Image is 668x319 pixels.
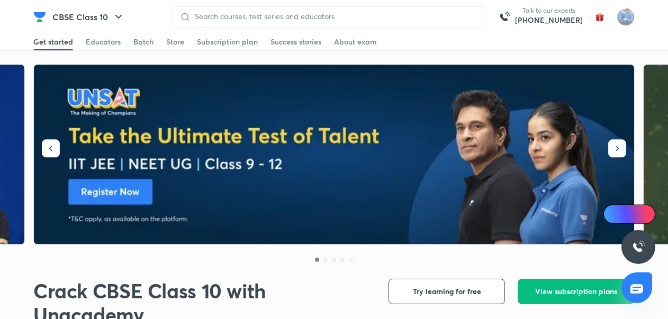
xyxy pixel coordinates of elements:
div: About exam [334,37,377,47]
a: Ai Doubts [603,205,655,224]
button: Try learning for free [389,279,505,304]
a: Subscription plan [197,33,258,50]
div: Educators [86,37,121,47]
div: Store [166,37,184,47]
div: Success stories [270,37,321,47]
div: Get started [33,37,73,47]
a: Get started [33,33,73,50]
div: Batch [133,37,154,47]
a: Batch [133,33,154,50]
button: CBSE Class 10 [46,6,131,28]
img: sukhneet singh sidhu [617,8,635,26]
span: View subscription plans [535,286,617,297]
a: Educators [86,33,121,50]
a: Store [166,33,184,50]
span: Ai Doubts [621,210,649,218]
img: avatar [591,8,608,25]
a: About exam [334,33,377,50]
input: Search courses, test series and educators [191,12,476,21]
div: Subscription plan [197,37,258,47]
img: Company Logo [33,11,46,23]
img: ttu [632,241,645,253]
a: [PHONE_NUMBER] [515,15,583,25]
img: call-us [494,6,515,28]
img: Icon [610,210,618,218]
span: Try learning for free [413,286,481,297]
a: Success stories [270,33,321,50]
button: View subscription plans [518,279,635,304]
p: Talk to our experts [515,6,583,15]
